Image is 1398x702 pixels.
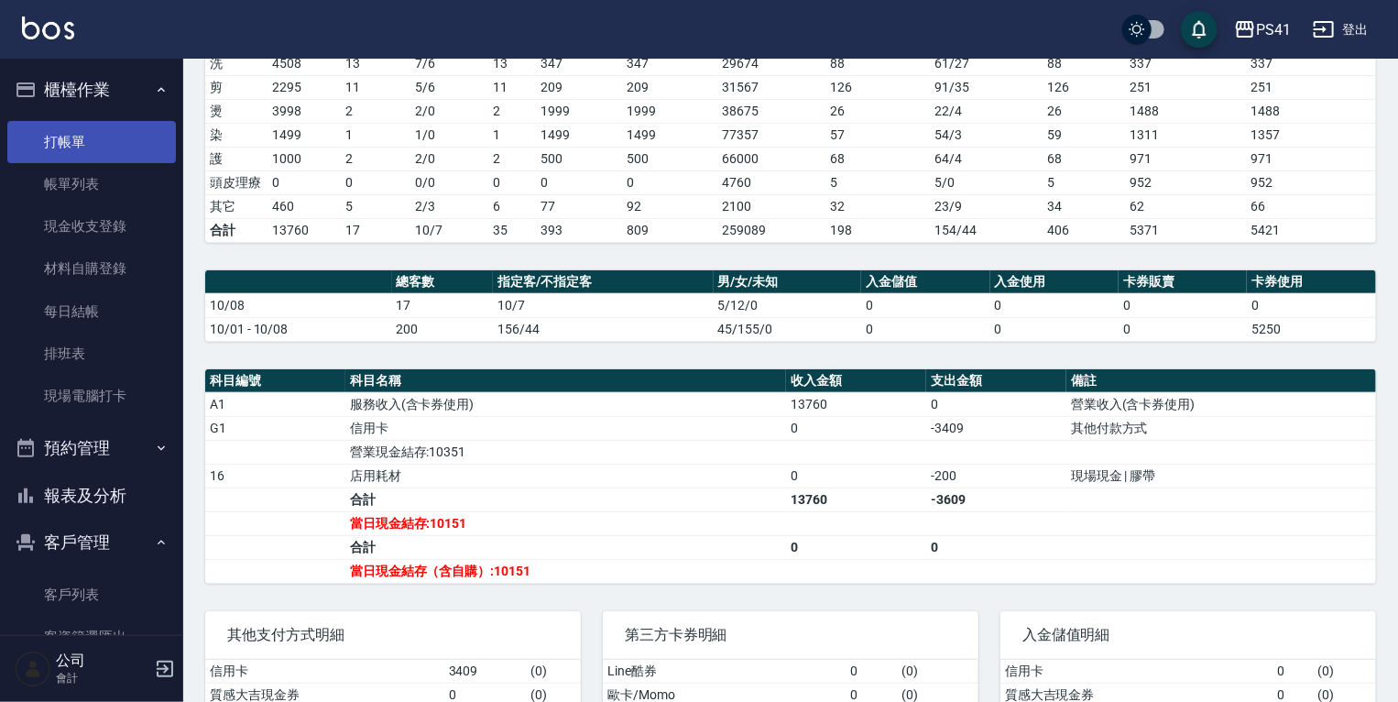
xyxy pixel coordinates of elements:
[930,218,1043,242] td: 154/44
[786,488,926,511] td: 13760
[205,464,345,488] td: 16
[341,51,410,75] td: 13
[1305,13,1376,47] button: 登出
[341,75,410,99] td: 11
[488,170,536,194] td: 0
[930,147,1043,170] td: 64 / 4
[825,170,930,194] td: 5
[1043,51,1125,75] td: 88
[410,99,488,123] td: 2 / 0
[717,147,825,170] td: 66000
[444,660,527,684] td: 3409
[717,123,825,147] td: 77357
[1125,75,1246,99] td: 251
[205,660,444,684] td: 信用卡
[990,293,1119,317] td: 0
[714,293,862,317] td: 5/12/0
[930,75,1043,99] td: 91 / 35
[1246,99,1376,123] td: 1488
[205,416,345,440] td: G1
[990,317,1119,341] td: 0
[926,488,1066,511] td: -3609
[926,369,1066,393] th: 支出金額
[1043,194,1125,218] td: 34
[1125,194,1246,218] td: 62
[205,170,268,194] td: 頭皮理療
[345,488,786,511] td: 合計
[786,369,926,393] th: 收入金額
[7,247,176,290] a: 材料自購登錄
[341,170,410,194] td: 0
[488,123,536,147] td: 1
[1247,317,1376,341] td: 5250
[622,75,717,99] td: 209
[7,424,176,472] button: 預約管理
[345,416,786,440] td: 信用卡
[536,123,622,147] td: 1499
[1246,170,1376,194] td: 952
[714,270,862,294] th: 男/女/未知
[1066,464,1376,488] td: 現場現金 | 膠帶
[1125,99,1246,123] td: 1488
[488,75,536,99] td: 11
[205,317,392,341] td: 10/01 - 10/08
[536,147,622,170] td: 500
[7,519,176,566] button: 客戶管理
[205,218,268,242] td: 合計
[1043,218,1125,242] td: 406
[1066,369,1376,393] th: 備註
[345,559,786,583] td: 當日現金結存（含自購）:10151
[341,218,410,242] td: 17
[1119,293,1247,317] td: 0
[1247,270,1376,294] th: 卡券使用
[345,440,786,464] td: 營業現金結存:10351
[1022,626,1354,644] span: 入金儲值明細
[205,293,392,317] td: 10/08
[861,293,989,317] td: 0
[488,147,536,170] td: 2
[493,270,713,294] th: 指定客/不指定客
[717,75,825,99] td: 31567
[861,317,989,341] td: 0
[825,147,930,170] td: 68
[205,270,1376,342] table: a dense table
[622,123,717,147] td: 1499
[345,369,786,393] th: 科目名稱
[493,293,713,317] td: 10/7
[7,616,176,658] a: 客資篩選匯出
[488,218,536,242] td: 35
[1119,317,1247,341] td: 0
[930,170,1043,194] td: 5 / 0
[1246,123,1376,147] td: 1357
[622,194,717,218] td: 92
[1256,18,1291,41] div: PS41
[7,291,176,333] a: 每日結帳
[990,270,1119,294] th: 入金使用
[1246,194,1376,218] td: 66
[1000,660,1273,684] td: 信用卡
[603,660,846,684] td: Line酷券
[825,218,930,242] td: 198
[7,163,176,205] a: 帳單列表
[205,392,345,416] td: A1
[488,99,536,123] td: 2
[341,123,410,147] td: 1
[410,51,488,75] td: 7 / 6
[786,416,926,440] td: 0
[1066,392,1376,416] td: 營業收入(含卡券使用)
[536,194,622,218] td: 77
[1043,99,1125,123] td: 26
[205,75,268,99] td: 剪
[493,317,713,341] td: 156/44
[268,123,341,147] td: 1499
[392,270,494,294] th: 總客數
[345,464,786,488] td: 店用耗材
[15,651,51,687] img: Person
[625,626,956,644] span: 第三方卡券明細
[205,147,268,170] td: 護
[268,147,341,170] td: 1000
[345,535,786,559] td: 合計
[1247,293,1376,317] td: 0
[622,147,717,170] td: 500
[56,652,149,670] h5: 公司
